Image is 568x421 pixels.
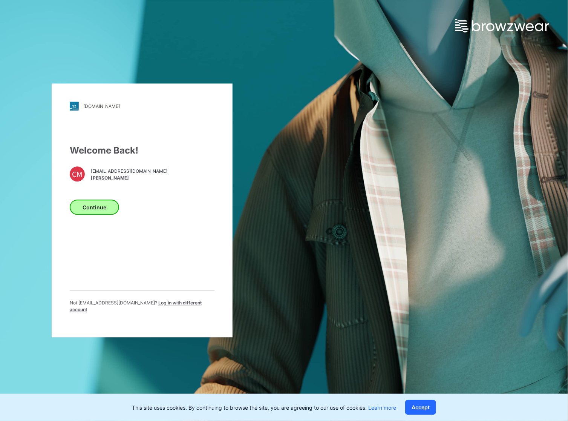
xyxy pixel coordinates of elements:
span: [PERSON_NAME] [91,175,167,181]
p: Not [EMAIL_ADDRESS][DOMAIN_NAME] ? [70,300,214,313]
a: Learn more [368,404,396,411]
img: stylezone-logo.562084cfcfab977791bfbf7441f1a819.svg [70,102,79,111]
a: [DOMAIN_NAME] [70,102,214,111]
div: Welcome Back! [70,144,214,158]
div: CM [70,167,85,182]
p: This site uses cookies. By continuing to browse the site, you are agreeing to our use of cookies. [132,404,396,412]
span: [EMAIL_ADDRESS][DOMAIN_NAME] [91,168,167,175]
button: Accept [405,400,436,415]
button: Continue [70,200,119,215]
img: browzwear-logo.e42bd6dac1945053ebaf764b6aa21510.svg [455,19,549,32]
div: [DOMAIN_NAME] [83,103,120,109]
